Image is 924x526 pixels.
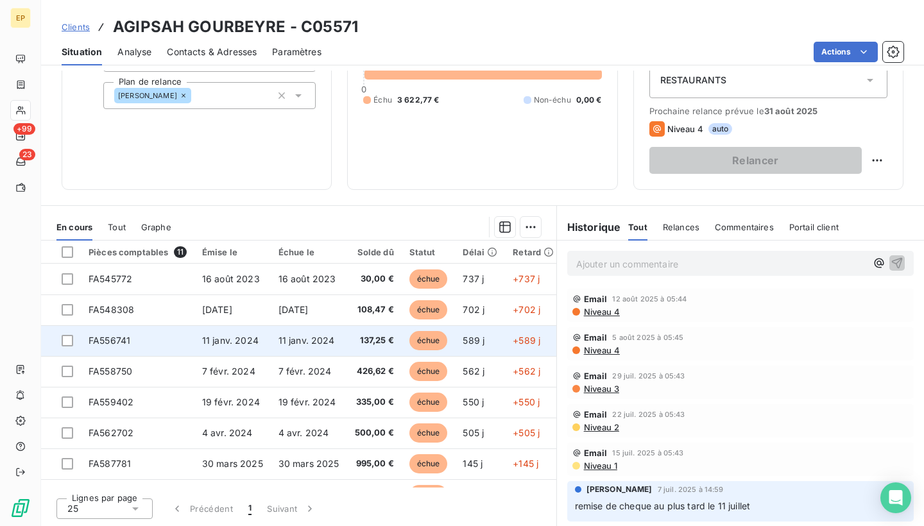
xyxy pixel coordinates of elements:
[259,495,324,522] button: Suivant
[612,372,685,380] span: 29 juil. 2025 à 05:43
[463,458,483,469] span: 145 j
[117,46,151,58] span: Analyse
[202,247,263,257] div: Émise le
[583,345,620,355] span: Niveau 4
[10,151,30,172] a: 23
[409,300,448,319] span: échue
[278,247,339,257] div: Échue le
[89,396,133,407] span: FA559402
[463,396,484,407] span: 550 j
[612,295,687,303] span: 12 août 2025 à 05:44
[658,486,724,493] span: 7 juil. 2025 à 14:59
[62,22,90,32] span: Clients
[612,411,685,418] span: 22 juil. 2025 à 05:43
[583,422,619,432] span: Niveau 2
[409,485,448,504] span: échue
[463,427,484,438] span: 505 j
[191,90,201,101] input: Ajouter une valeur
[513,335,540,346] span: +589 j
[355,365,394,378] span: 426,62 €
[463,366,484,377] span: 562 j
[789,222,839,232] span: Portail client
[409,454,448,473] span: échue
[113,15,358,38] h3: AGIPSAH GOURBEYRE - C05571
[278,427,329,438] span: 4 avr. 2024
[409,362,448,381] span: échue
[278,366,332,377] span: 7 févr. 2024
[355,303,394,316] span: 108,47 €
[663,222,699,232] span: Relances
[584,294,608,304] span: Email
[278,396,336,407] span: 19 févr. 2024
[513,427,540,438] span: +505 j
[174,246,187,258] span: 11
[575,500,750,511] span: remise de cheque au plus tard le 11 juillet
[89,335,130,346] span: FA556741
[89,304,134,315] span: FA548308
[612,334,683,341] span: 5 août 2025 à 05:45
[89,366,132,377] span: FA558750
[628,222,647,232] span: Tout
[355,334,394,347] span: 137,25 €
[355,273,394,285] span: 30,00 €
[355,247,394,257] div: Solde dû
[584,409,608,420] span: Email
[463,247,497,257] div: Délai
[89,246,187,258] div: Pièces comptables
[660,74,727,87] span: RESTAURANTS
[576,94,602,106] span: 0,00 €
[202,366,255,377] span: 7 févr. 2024
[584,371,608,381] span: Email
[355,457,394,470] span: 995,00 €
[202,427,253,438] span: 4 avr. 2024
[202,458,263,469] span: 30 mars 2025
[708,123,733,135] span: auto
[584,448,608,458] span: Email
[361,84,366,94] span: 0
[764,106,818,116] span: 31 août 2025
[513,366,540,377] span: +562 j
[583,384,619,394] span: Niveau 3
[167,46,257,58] span: Contacts & Adresses
[583,461,617,471] span: Niveau 1
[89,458,131,469] span: FA587781
[409,247,448,257] div: Statut
[880,482,911,513] div: Open Intercom Messenger
[108,222,126,232] span: Tout
[56,222,92,232] span: En cours
[409,269,448,289] span: échue
[89,273,132,284] span: FA545772
[278,335,335,346] span: 11 janv. 2024
[513,247,554,257] div: Retard
[513,396,540,407] span: +550 j
[583,307,620,317] span: Niveau 4
[13,123,35,135] span: +99
[513,273,540,284] span: +737 j
[584,332,608,343] span: Email
[409,423,448,443] span: échue
[355,427,394,439] span: 500,00 €
[534,94,571,106] span: Non-échu
[118,92,177,99] span: [PERSON_NAME]
[557,219,621,235] h6: Historique
[62,46,102,58] span: Situation
[202,304,232,315] span: [DATE]
[409,393,448,412] span: échue
[202,396,260,407] span: 19 févr. 2024
[409,331,448,350] span: échue
[667,124,703,134] span: Niveau 4
[373,94,392,106] span: Échu
[241,495,259,522] button: 1
[141,222,171,232] span: Graphe
[355,396,394,409] span: 335,00 €
[202,273,260,284] span: 16 août 2023
[272,46,321,58] span: Paramètres
[649,106,887,116] span: Prochaine relance prévue le
[586,484,653,495] span: [PERSON_NAME]
[814,42,878,62] button: Actions
[62,21,90,33] a: Clients
[278,273,336,284] span: 16 août 2023
[10,8,31,28] div: EP
[163,495,241,522] button: Précédent
[463,273,484,284] span: 737 j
